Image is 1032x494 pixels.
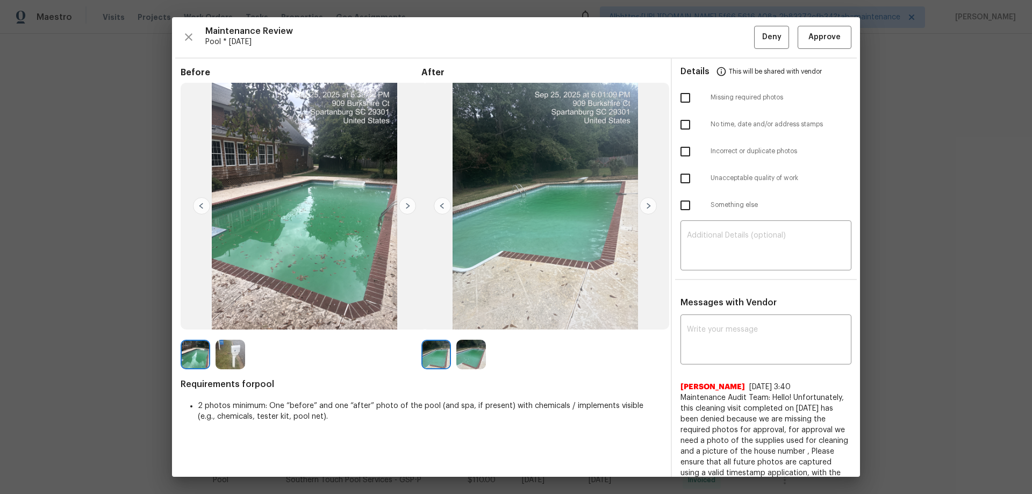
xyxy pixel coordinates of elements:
img: right-chevron-button-url [640,197,657,214]
span: Missing required photos [711,93,851,102]
span: Details [680,59,709,84]
li: 2 photos minimum: One “before” and one “after” photo of the pool (and spa, if present) with chemi... [198,400,662,422]
div: Incorrect or duplicate photos [672,138,860,165]
span: Deny [762,31,782,44]
img: left-chevron-button-url [193,197,210,214]
span: Incorrect or duplicate photos [711,147,851,156]
button: Deny [754,26,789,49]
span: No time, date and/or address stamps [711,120,851,129]
span: [PERSON_NAME] [680,382,745,392]
span: Pool * [DATE] [205,37,754,47]
button: Approve [798,26,851,49]
span: Maintenance Review [205,26,754,37]
div: Missing required photos [672,84,860,111]
span: This will be shared with vendor [729,59,822,84]
span: After [421,67,662,78]
span: Unacceptable quality of work [711,174,851,183]
span: Approve [808,31,841,44]
span: Before [181,67,421,78]
div: No time, date and/or address stamps [672,111,860,138]
img: right-chevron-button-url [399,197,416,214]
span: [DATE] 3:40 [749,383,791,391]
div: Unacceptable quality of work [672,165,860,192]
img: left-chevron-button-url [434,197,451,214]
div: Something else [672,192,860,219]
span: Something else [711,201,851,210]
span: Messages with Vendor [680,298,777,307]
span: Requirements for pool [181,379,662,390]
